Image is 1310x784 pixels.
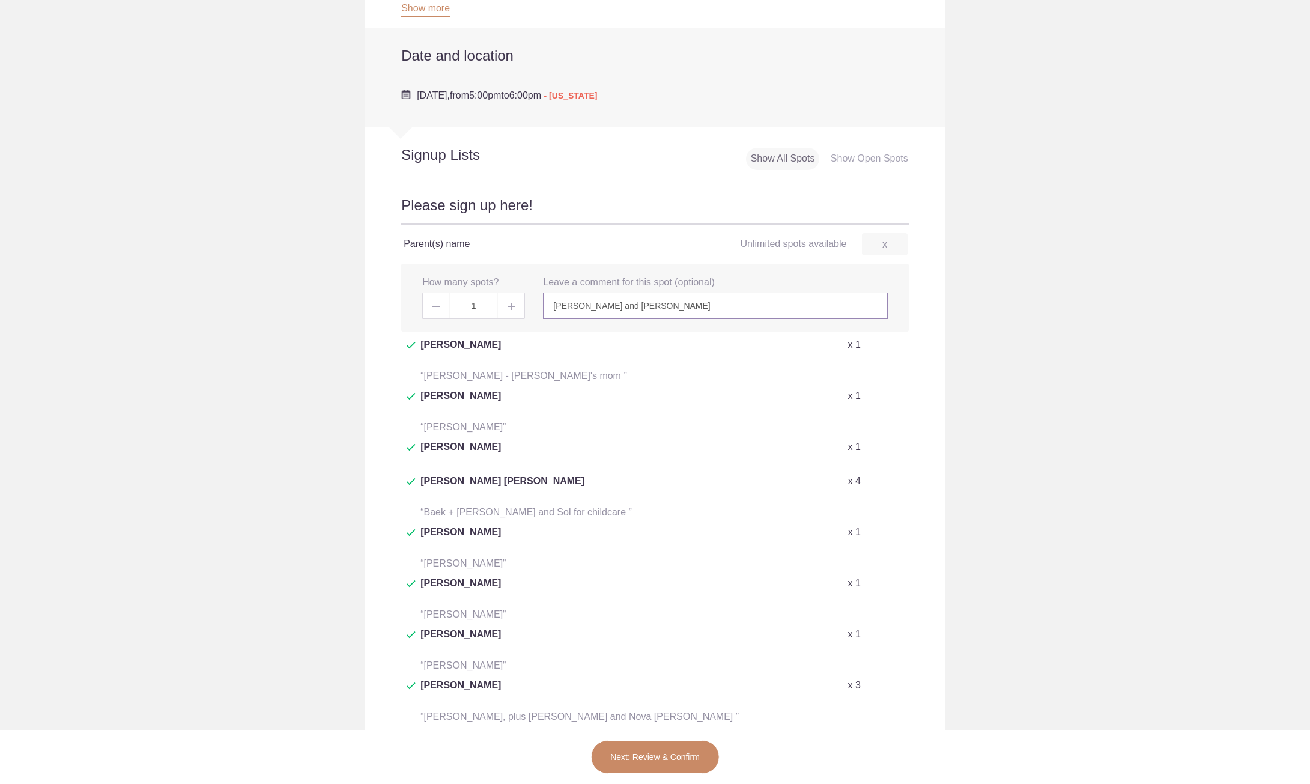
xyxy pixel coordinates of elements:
span: “[PERSON_NAME], plus [PERSON_NAME] and Nova [PERSON_NAME] ” [420,711,739,722]
img: Check dark green [407,529,416,536]
img: Minus gray [432,306,440,307]
h2: Date and location [401,47,909,65]
span: from to [417,90,597,100]
p: x 1 [848,440,860,454]
p: x 3 [848,678,860,693]
img: Cal purple [401,90,411,99]
img: Check dark green [407,580,416,588]
p: x 1 [848,627,860,642]
p: x 1 [848,729,860,744]
span: “[PERSON_NAME]” [420,422,506,432]
div: Show All Spots [746,148,820,170]
span: “[PERSON_NAME] - [PERSON_NAME]'s mom ” [420,371,627,381]
img: Check dark green [407,682,416,690]
label: How many spots? [422,276,499,290]
div: Show Open Spots [826,148,913,170]
img: Check dark green [407,631,416,639]
label: Leave a comment for this spot (optional) [543,276,714,290]
input: Enter message [543,293,887,319]
span: 5:00pm [469,90,501,100]
p: x 1 [848,389,860,403]
span: “[PERSON_NAME]” [420,558,506,568]
span: [PERSON_NAME] [420,678,501,707]
span: [PERSON_NAME] [420,338,501,366]
span: “[PERSON_NAME]” [420,660,506,670]
span: “Baek + [PERSON_NAME] and Sol for childcare ” [420,507,632,517]
span: [PERSON_NAME] [420,576,501,605]
h2: Signup Lists [365,146,559,164]
img: Plus gray [508,303,515,310]
span: 6:00pm [509,90,541,100]
span: [PERSON_NAME] [420,440,501,469]
span: Unlimited spots available [740,239,846,249]
p: x 4 [848,474,860,488]
p: x 1 [848,338,860,352]
span: [PERSON_NAME] [420,729,501,758]
h2: Please sign up here! [401,195,909,225]
span: - [US_STATE] [544,91,598,100]
span: “[PERSON_NAME]” [420,609,506,619]
p: x 1 [848,576,860,591]
img: Check dark green [407,342,416,349]
span: [PERSON_NAME] [420,389,501,418]
span: [PERSON_NAME] [420,627,501,656]
p: x 1 [848,525,860,539]
button: Next: Review & Confirm [590,740,720,774]
img: Check dark green [407,478,416,485]
h4: Parent(s) name [404,237,655,251]
a: x [862,233,908,255]
span: [PERSON_NAME] [420,525,501,554]
img: Check dark green [407,444,416,451]
span: [PERSON_NAME] [PERSON_NAME] [420,474,584,503]
img: Check dark green [407,393,416,400]
a: Show more [401,3,450,17]
span: [DATE], [417,90,450,100]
